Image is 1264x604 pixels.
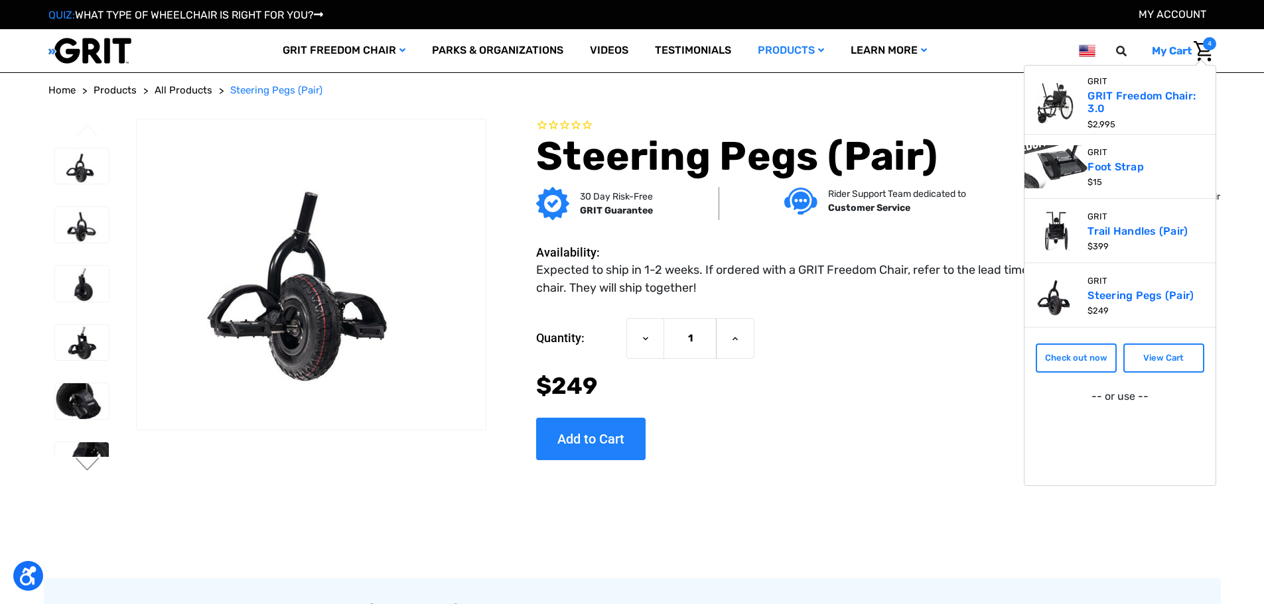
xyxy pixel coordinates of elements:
[1091,389,1149,404] p: -- or use --
[1123,343,1204,373] a: View Cart
[48,9,323,21] a: QUIZ:WHAT TYPE OF WHEELCHAIR IS RIGHT FOR YOU?
[1088,241,1109,251] span: $399
[1088,306,1109,316] span: $249
[642,29,744,72] a: Testimonials
[230,83,322,98] a: Steering Pegs (Pair)
[784,188,817,215] img: Customer service
[1024,145,1088,188] img: GRIT Foot Strap: velcro strap shown looped through slots on footplate of GRIT Freedom Chair to ke...
[1024,81,1088,123] img: GRIT Freedom Chair: 3.0
[55,207,109,243] img: GRIT Steering Pegs: pair of foot rests with velcro straps attached to front mountainboard caster ...
[1142,37,1216,65] a: Cart with 4 items
[419,29,577,72] a: Parks & Organizations
[55,325,109,361] img: GRIT Steering Pegs: steering pedals to steer GRIT Freedom Chair or for rider to stretch legs out ...
[1024,210,1088,252] img: Trail Handles (Pair)
[1088,160,1147,173] a: Foot Strap
[1083,518,1258,581] iframe: Tidio Chat
[48,9,75,21] span: QUIZ:
[536,318,620,358] label: Quantity:
[48,84,76,96] span: Home
[1194,41,1213,62] img: Cart
[48,83,76,98] a: Home
[580,190,653,204] p: 30 Day Risk-Free
[1024,274,1088,316] img: GRIT Steering Pegs: pair of foot rests attached to front mountainboard caster wheel of GRIT Freed...
[155,84,212,96] span: All Products
[1088,289,1197,302] a: Steering Pegs (Pair)
[1042,415,1198,442] iframe: PayPal-paypal
[1088,119,1115,129] span: $2,995
[137,158,486,391] img: GRIT Steering Pegs: pair of foot rests attached to front mountainboard caster wheel of GRIT Freed...
[55,149,109,184] img: GRIT Steering Pegs: pair of foot rests attached to front mountainboard caster wheel of GRIT Freed...
[55,383,109,419] img: GRIT Steering Pegs: close up of velcro strap on top of one side of pedals mounted to front caster...
[1088,225,1191,237] a: Trail Handles (Pair)
[1152,44,1192,57] span: My Cart
[269,29,419,72] a: GRIT Freedom Chair
[48,83,1216,98] nav: Breadcrumb
[837,29,940,72] a: Learn More
[1088,146,1107,158] span: GRIT
[74,457,102,473] button: Go to slide 2 of 2
[1088,75,1107,88] span: GRIT
[828,187,966,201] p: Rider Support Team dedicated to
[1203,37,1216,50] span: 4
[536,243,620,261] dt: Availability:
[1088,274,1107,287] span: GRIT
[744,29,837,72] a: Products
[1139,8,1206,21] a: Account
[55,266,109,302] img: GRIT Steering Pegs: side view of steering pedals for use maneuvering and resting feet while using...
[55,442,109,478] img: GRIT Steering Pegs: close up of steering pedal mounted to front wheel of GRIT Freedom Chair for d...
[230,84,322,96] span: Steering Pegs (Pair)
[536,372,597,400] span: $249
[1088,177,1102,187] span: $15
[48,37,131,64] img: GRIT All-Terrain Wheelchair and Mobility Equipment
[580,205,653,216] strong: GRIT Guarantee
[94,83,137,98] a: Products
[1088,90,1196,115] a: GRIT Freedom Chair: 3.0
[536,119,1216,133] span: Rated 0.0 out of 5 stars 0 reviews
[828,202,910,213] strong: Customer Service
[536,418,646,460] input: Add to Cart
[536,187,569,220] img: GRIT Guarantee
[94,84,137,96] span: Products
[536,261,1209,297] dd: Expected to ship in 1-2 weeks. If ordered with a GRIT Freedom Chair, refer to the lead time on th...
[1088,210,1107,223] span: GRIT
[1036,343,1117,373] a: Check out now
[74,125,102,141] button: Go to slide 2 of 2
[577,29,642,72] a: Videos
[536,133,1216,180] h1: Steering Pegs (Pair)
[1079,42,1095,59] img: us.png
[155,83,212,98] a: All Products
[1122,37,1142,65] input: Search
